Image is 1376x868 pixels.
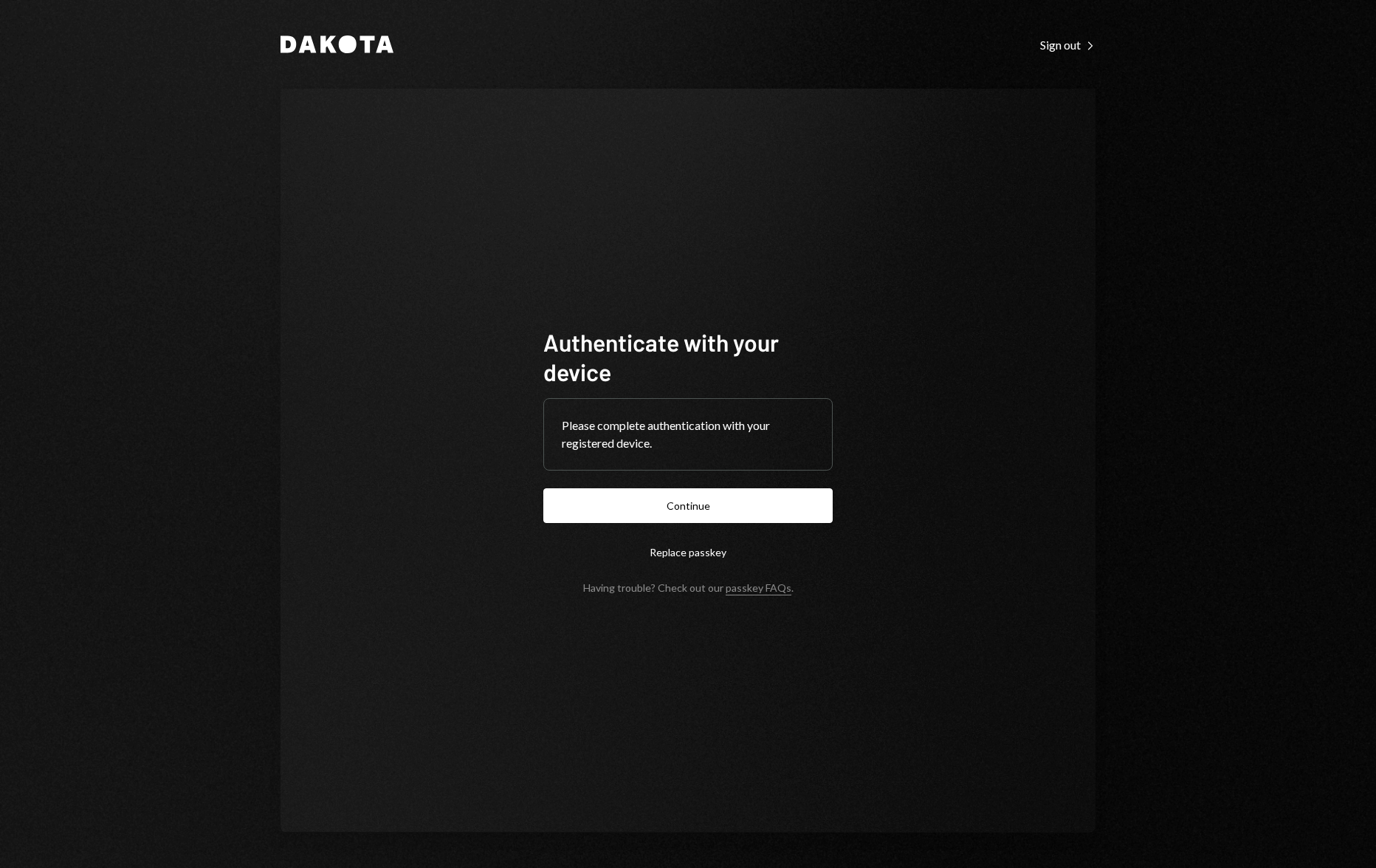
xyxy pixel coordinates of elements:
[543,535,833,570] button: Replace passkey
[726,581,791,595] a: passkey FAQs
[562,417,814,452] div: Please complete authentication with your registered device.
[543,327,833,386] h1: Authenticate with your device
[1040,36,1095,52] a: Sign out
[1040,38,1095,52] div: Sign out
[583,581,794,594] div: Having trouble? Check out our .
[543,488,833,523] button: Continue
